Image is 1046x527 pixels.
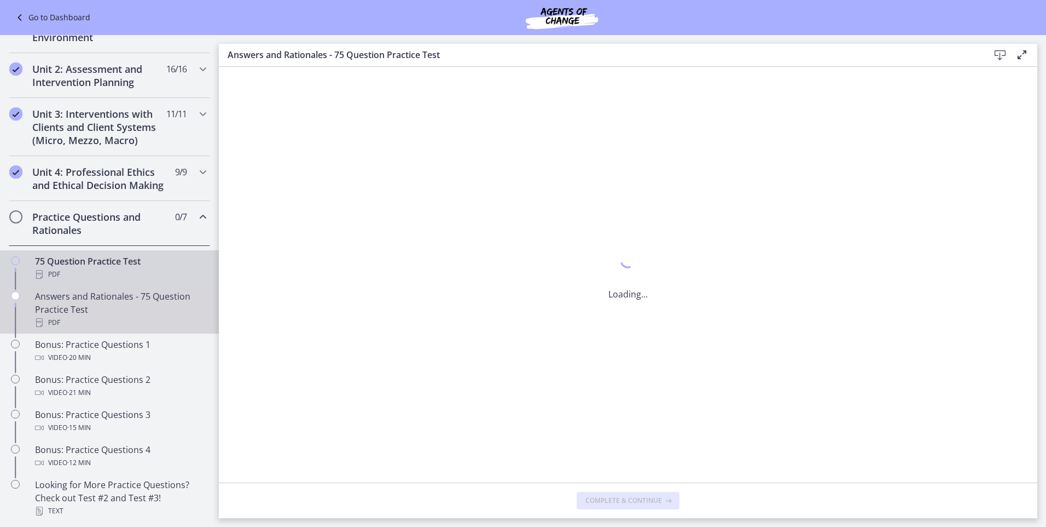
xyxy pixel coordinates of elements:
[35,478,206,518] div: Looking for More Practice Questions? Check out Test #2 and Test #3!
[9,62,22,76] i: Completed
[35,386,206,399] div: Video
[67,456,91,469] span: · 12 min
[166,62,187,76] span: 16 / 16
[35,408,206,434] div: Bonus: Practice Questions 3
[585,496,662,505] span: Complete & continue
[32,62,166,89] h2: Unit 2: Assessment and Intervention Planning
[67,421,91,434] span: · 15 min
[35,268,206,281] div: PDF
[228,48,972,61] h3: Answers and Rationales - 75 Question Practice Test
[35,456,206,469] div: Video
[35,338,206,364] div: Bonus: Practice Questions 1
[35,443,206,469] div: Bonus: Practice Questions 4
[175,210,187,224] span: 0 / 7
[9,107,22,121] i: Completed
[32,107,166,147] h2: Unit 3: Interventions with Clients and Client Systems (Micro, Mezzo, Macro)
[35,351,206,364] div: Video
[166,107,187,121] span: 11 / 11
[9,165,22,179] i: Completed
[577,492,679,509] button: Complete & continue
[67,386,91,399] span: · 21 min
[32,165,166,192] h2: Unit 4: Professional Ethics and Ethical Decision Making
[35,255,206,281] div: 75 Question Practice Test
[35,505,206,518] div: Text
[496,4,627,31] img: Agents of Change Social Work Test Prep
[13,11,90,24] a: Go to Dashboard
[35,290,206,329] div: Answers and Rationales - 75 Question Practice Test
[67,351,91,364] span: · 20 min
[35,373,206,399] div: Bonus: Practice Questions 2
[175,165,187,179] span: 9 / 9
[32,210,166,237] h2: Practice Questions and Rationales
[608,249,648,274] div: 1
[608,288,648,301] p: Loading...
[35,316,206,329] div: PDF
[35,421,206,434] div: Video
